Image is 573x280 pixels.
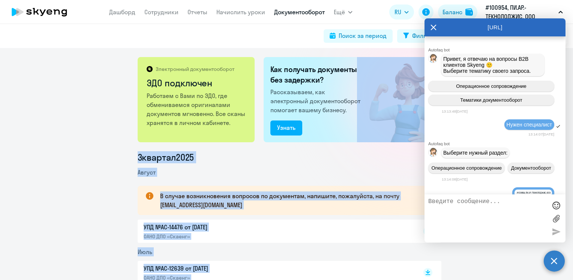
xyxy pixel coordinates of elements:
[138,248,152,256] span: Июль
[138,151,441,163] li: 3 квартал 2025
[147,91,247,127] p: Работаем с Вами по ЭДО, где обмениваемся оригиналами документов мгновенно. Все сканы хранятся в л...
[144,264,301,273] p: УПД №AC-12639 от [DATE]
[270,87,363,114] p: Рассказываем, как электронный документооборот помогает вашему бизнесу.
[147,77,247,89] h2: ЭДО подключен
[144,223,301,232] p: УПД №AC-14476 от [DATE]
[514,190,552,196] img: image.png
[324,29,393,43] button: Поиск за период
[357,57,441,142] img: connected
[507,122,552,128] span: Нужен специалист
[528,132,554,136] time: 13:14:07[DATE]
[486,3,555,21] p: #100954, ПИ.АР.-ТЕКНОЛОДЖИС, ООО
[160,191,428,209] p: В случае возникновения вопросов по документам, напишите, пожалуйста, на почту [EMAIL_ADDRESS][DOM...
[144,8,178,16] a: Сотрудники
[109,8,135,16] a: Дашборд
[270,120,302,135] button: Узнать
[144,233,301,240] p: ОАНО ДПО «Скаенг»
[442,177,468,181] time: 13:14:08[DATE]
[429,54,438,65] img: bot avatar
[428,81,554,92] button: Операционное сопровождение
[334,5,352,20] button: Ещё
[443,56,531,74] span: Привет, я отвечаю на вопросы B2B клиентов Skyeng 🙂 Выберите тематику своего запроса.
[482,3,567,21] button: #100954, ПИ.АР.-ТЕКНОЛОДЖИС, ООО
[431,165,502,171] span: Операционное сопровождение
[442,109,468,113] time: 13:13:48[DATE]
[389,5,414,20] button: RU
[138,169,156,176] span: Август
[339,31,387,40] div: Поиск за период
[508,163,554,173] button: Документооборот
[428,142,565,146] div: Autofaq bot
[443,150,507,156] span: Выберите нужный раздел:
[456,83,526,89] span: Операционное сопровождение
[144,223,408,240] a: УПД №AC-14476 от [DATE]ОАНО ДПО «Скаенг»
[511,165,551,171] span: Документооборот
[428,163,505,173] button: Операционное сопровождение
[460,97,522,103] span: Тематики документооборот
[216,8,265,16] a: Начислить уроки
[412,31,432,40] div: Фильтр
[465,8,473,16] img: balance
[438,5,477,20] button: Балансbalance
[274,8,325,16] a: Документооборот
[156,66,234,72] p: Электронный документооборот
[397,29,438,43] button: Фильтр
[334,8,345,17] span: Ещё
[442,8,462,17] div: Баланс
[550,213,562,224] label: Лимит 10 файлов
[394,8,401,17] span: RU
[428,95,554,105] button: Тематики документооборот
[187,8,207,16] a: Отчеты
[277,123,295,132] div: Узнать
[429,148,438,159] img: bot avatar
[428,48,565,52] div: Autofaq bot
[270,64,363,85] h2: Как получать документы без задержки?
